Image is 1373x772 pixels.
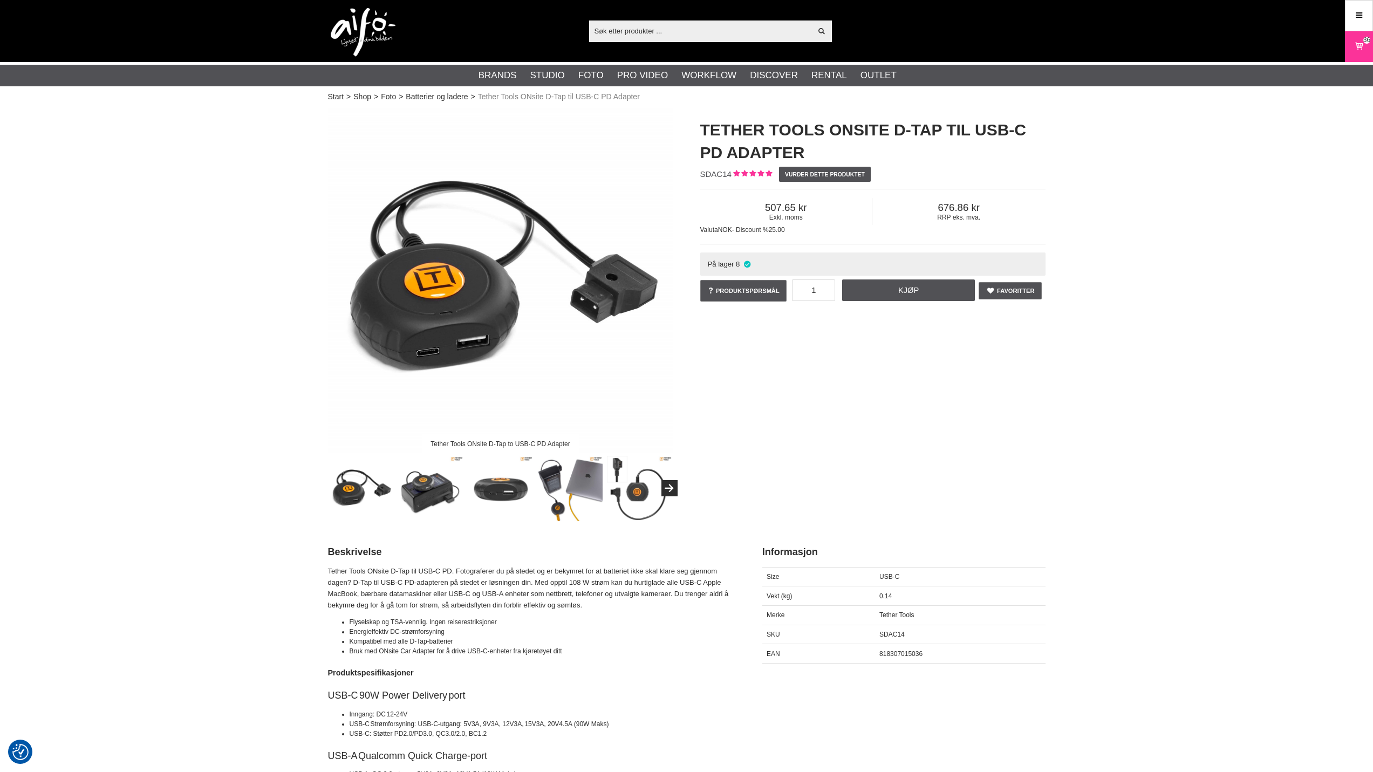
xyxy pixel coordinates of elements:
[767,573,779,580] span: Size
[328,91,344,103] a: Start
[767,611,784,619] span: Merke
[350,709,735,719] li: Inngang: DC 12-24V
[350,627,735,637] li: Energieffektiv DC-strømforsyning
[589,23,812,39] input: Søk etter produkter ...
[979,282,1042,299] a: Favoritter
[331,8,395,57] img: logo.png
[736,260,740,268] span: 8
[842,279,975,301] a: Kjøp
[328,566,735,611] p: Tether Tools ONsite D-Tap til USB-C PD. Fotograferer du på stedet og er bekymret for at batteriet...
[872,202,1046,214] span: 676.86
[879,611,914,619] span: Tether Tools
[879,592,892,600] span: 0.14
[700,202,872,214] span: 507.65
[879,573,899,580] span: USB-C
[468,456,533,521] img: USB-C och USB-A utgångar
[661,480,678,496] button: Next
[422,434,579,453] div: Tether Tools ONsite D-Tap to USB-C PD Adapter
[399,91,403,103] span: >
[328,545,735,559] h2: Beskrivelse
[1363,35,1370,45] span: 36
[406,91,468,103] a: Batterier og ladere
[350,719,735,729] li: USB-C Strømforsyning: USB-C-utgang: 5V3A, 9V3A, 12V3A, 15V3A, 20V4.5A (90W Maks)
[750,69,798,83] a: Discover
[328,689,735,702] h5: USB-C 90W Power Delivery port
[12,744,29,760] img: Revisit consent button
[742,260,752,268] i: På lager
[879,650,923,658] span: 818307015036
[762,545,1046,559] h2: Informasjon
[328,749,735,763] h5: USB-A Qualcomm Quick Charge-port
[578,69,604,83] a: Foto
[732,226,769,234] span: - Discount %
[329,456,394,521] img: Tether Tools ONsite D-Tap to USB-C PD Adapter
[350,617,735,627] li: Flyselskap og TSA-vennlig. Ingen reiserestriksjoner
[767,592,792,600] span: Vekt (kg)
[681,69,736,83] a: Workflow
[700,169,732,179] span: SDAC14
[779,167,871,182] a: Vurder dette produktet
[346,91,351,103] span: >
[707,260,734,268] span: På lager
[374,91,378,103] span: >
[767,631,780,638] span: SKU
[471,91,475,103] span: >
[398,456,463,521] img: Adapter kopplas till D-Tap batteri (ingår ej)
[328,108,673,453] img: Tether Tools ONsite D-Tap to USB-C PD Adapter
[767,650,780,658] span: EAN
[872,214,1046,221] span: RRP eks. mva.
[769,226,785,234] span: 25.00
[860,69,897,83] a: Outlet
[479,69,517,83] a: Brands
[478,91,640,103] span: Tether Tools ONsite D-Tap til USB-C PD Adapter
[353,91,371,103] a: Shop
[350,637,735,646] li: Kompatibel med alle D-Tap-batterier
[12,742,29,762] button: Samtykkepreferanser
[811,69,847,83] a: Rental
[718,226,732,234] span: NOK
[607,456,672,521] img: Kopplas till D-Tap ingång på batteri
[700,280,787,302] a: Produktspørsmål
[350,646,735,656] li: Bruk med ONsite Car Adapter for å drive USB-C-enheter fra kjøretøyet ditt
[617,69,668,83] a: Pro Video
[700,214,872,221] span: Exkl. moms
[381,91,396,103] a: Foto
[732,169,772,180] div: Kundevurdering: 5.00
[328,667,735,678] h4: Produktspesifikasjoner
[700,119,1046,164] h1: Tether Tools ONsite D-Tap til USB-C PD Adapter
[1345,34,1372,59] a: 36
[530,69,565,83] a: Studio
[700,226,718,234] span: Valuta
[879,631,905,638] span: SDAC14
[537,456,603,521] img: Ger extra batterikraft till MacBook m.m.
[350,729,735,739] li: USB-C: Støtter PD2.0/PD3.0, QC3.0/2.0, BC1.2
